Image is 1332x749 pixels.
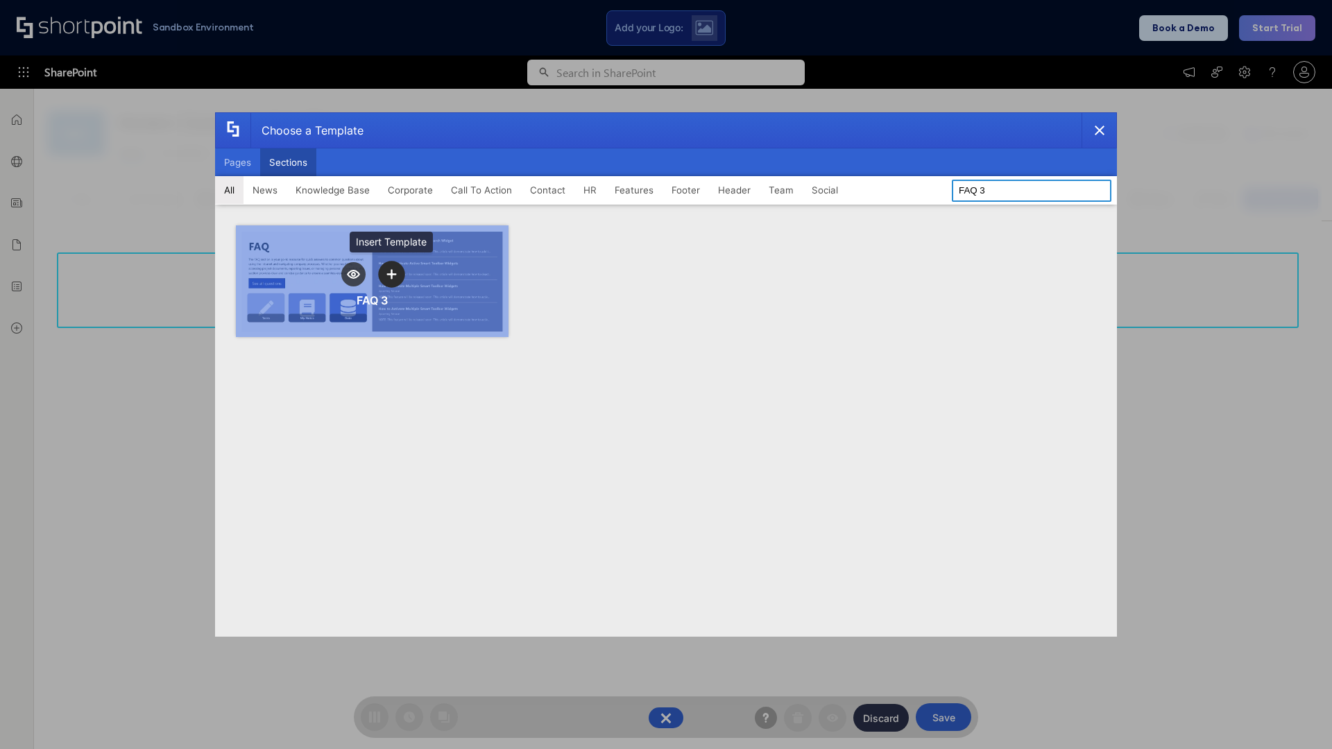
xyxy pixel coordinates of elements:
[663,176,709,204] button: Footer
[215,176,244,204] button: All
[803,176,847,204] button: Social
[379,176,442,204] button: Corporate
[709,176,760,204] button: Header
[215,148,260,176] button: Pages
[260,148,316,176] button: Sections
[760,176,803,204] button: Team
[606,176,663,204] button: Features
[244,176,287,204] button: News
[952,180,1111,202] input: Search
[357,293,388,307] div: FAQ 3
[287,176,379,204] button: Knowledge Base
[250,113,364,148] div: Choose a Template
[215,112,1117,637] div: template selector
[574,176,606,204] button: HR
[442,176,521,204] button: Call To Action
[1263,682,1332,749] iframe: Chat Widget
[521,176,574,204] button: Contact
